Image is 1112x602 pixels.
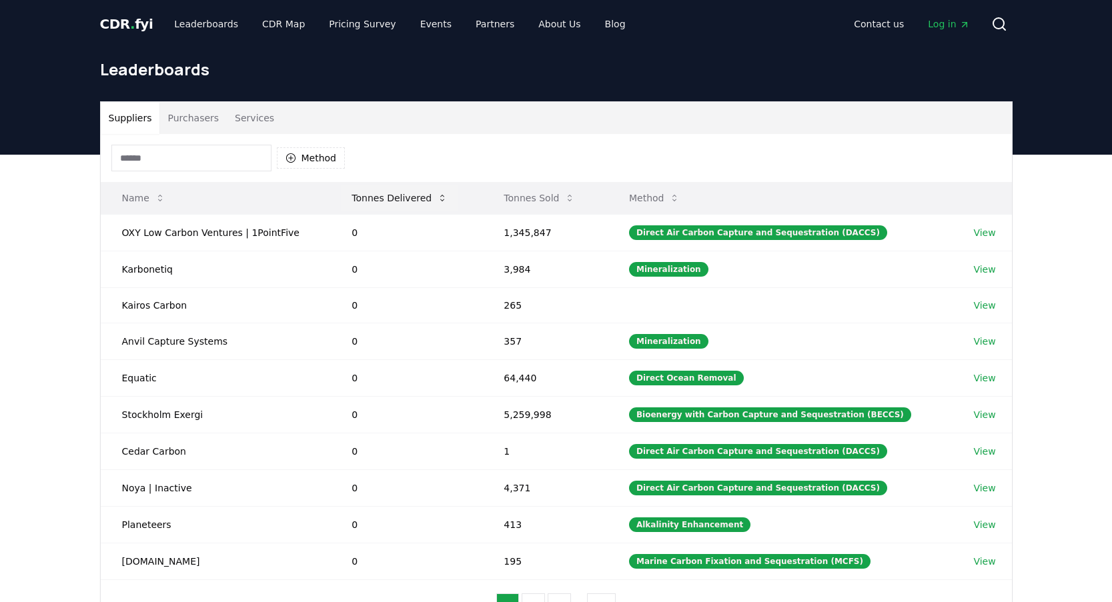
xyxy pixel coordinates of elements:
[101,506,331,543] td: Planeteers
[629,554,871,569] div: Marine Carbon Fixation and Sequestration (MCFS)
[618,185,691,211] button: Method
[330,359,482,396] td: 0
[973,555,995,568] a: View
[330,543,482,579] td: 0
[277,147,346,169] button: Method
[973,371,995,385] a: View
[629,334,708,349] div: Mineralization
[482,433,608,469] td: 1
[227,102,282,134] button: Services
[101,214,331,251] td: OXY Low Carbon Ventures | 1PointFive
[163,12,249,36] a: Leaderboards
[973,299,995,312] a: View
[101,287,331,323] td: Kairos Carbon
[330,396,482,433] td: 0
[318,12,406,36] a: Pricing Survey
[163,12,636,36] nav: Main
[482,469,608,506] td: 4,371
[330,469,482,506] td: 0
[330,323,482,359] td: 0
[159,102,227,134] button: Purchasers
[101,102,160,134] button: Suppliers
[341,185,458,211] button: Tonnes Delivered
[973,263,995,276] a: View
[482,214,608,251] td: 1,345,847
[482,287,608,323] td: 265
[594,12,636,36] a: Blog
[493,185,586,211] button: Tonnes Sold
[100,15,153,33] a: CDR.fyi
[528,12,591,36] a: About Us
[629,444,887,459] div: Direct Air Carbon Capture and Sequestration (DACCS)
[330,287,482,323] td: 0
[629,481,887,495] div: Direct Air Carbon Capture and Sequestration (DACCS)
[482,396,608,433] td: 5,259,998
[330,433,482,469] td: 0
[973,226,995,239] a: View
[843,12,915,36] a: Contact us
[917,12,980,36] a: Log in
[101,396,331,433] td: Stockholm Exergi
[130,16,135,32] span: .
[629,225,887,240] div: Direct Air Carbon Capture and Sequestration (DACCS)
[465,12,525,36] a: Partners
[843,12,980,36] nav: Main
[410,12,462,36] a: Events
[973,335,995,348] a: View
[629,407,911,422] div: Bioenergy with Carbon Capture and Sequestration (BECCS)
[482,251,608,287] td: 3,984
[629,262,708,277] div: Mineralization
[482,359,608,396] td: 64,440
[100,59,1013,80] h1: Leaderboards
[101,433,331,469] td: Cedar Carbon
[482,323,608,359] td: 357
[330,506,482,543] td: 0
[928,17,969,31] span: Log in
[101,469,331,506] td: Noya | Inactive
[973,408,995,421] a: View
[330,251,482,287] td: 0
[101,323,331,359] td: Anvil Capture Systems
[330,214,482,251] td: 0
[482,506,608,543] td: 413
[251,12,316,36] a: CDR Map
[629,517,750,532] div: Alkalinity Enhancement
[101,359,331,396] td: Equatic
[100,16,153,32] span: CDR fyi
[973,445,995,458] a: View
[973,481,995,495] a: View
[101,251,331,287] td: Karbonetiq
[973,518,995,531] a: View
[629,371,744,385] div: Direct Ocean Removal
[111,185,176,211] button: Name
[101,543,331,579] td: [DOMAIN_NAME]
[482,543,608,579] td: 195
